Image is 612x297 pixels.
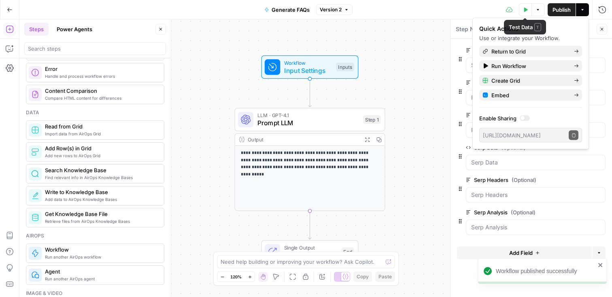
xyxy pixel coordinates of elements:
[471,191,600,199] input: Serp Headers
[45,276,157,282] span: Run another AirOps agent
[26,290,164,297] div: Image & video
[353,271,372,282] button: Copy
[308,79,311,107] g: Edge from start to step_1
[512,176,536,184] span: (Optional)
[342,248,354,256] div: End
[491,91,567,99] span: Embed
[511,208,535,216] span: (Optional)
[45,196,157,203] span: Add data to AirOps Knowledge Bases
[26,109,164,116] div: Data
[496,267,595,275] div: Workflow published successfully
[45,267,157,276] span: Agent
[284,66,332,75] span: Input Settings
[230,273,242,280] span: 120%
[471,94,600,102] input: Recommended Content Type
[471,158,600,167] input: Serp Data
[363,115,381,124] div: Step 1
[45,188,157,196] span: Write to Knowledge Base
[375,271,395,282] button: Paste
[491,62,567,70] span: Run Workflow
[45,130,157,137] span: Import data from AirOps Grid
[45,122,157,130] span: Read from Grid
[45,95,157,101] span: Compare HTML content for differences
[316,4,353,15] button: Version 2
[45,254,157,260] span: Run another AirOps workflow
[534,23,541,31] span: T
[479,114,582,122] label: Enable Sharing
[466,111,560,119] label: Rationale
[52,23,97,36] button: Power Agents
[471,223,600,231] input: Serp Analysis
[357,273,369,280] span: Copy
[45,152,157,159] span: Add new rows to AirOps Grid
[457,246,592,259] button: Add Field
[466,143,560,152] label: Serp Data
[45,73,157,79] span: Handle and process workflow errors
[466,79,560,87] label: Recommended Content Type
[598,262,603,268] button: close
[284,59,332,66] span: Workflow
[479,35,560,41] span: Use or integrate your Workflow.
[45,218,157,224] span: Retrieve files from AirOps Knowledge Bases
[45,65,157,73] span: Error
[45,144,157,152] span: Add Row(s) in Grid
[509,23,541,31] div: Test Data
[248,136,359,143] div: Output
[466,46,560,54] label: Service Page Topic
[45,87,157,95] span: Content Comparison
[235,240,385,264] div: Single OutputOutputEnd
[45,246,157,254] span: Workflow
[28,45,162,53] input: Search steps
[257,118,359,128] span: Prompt LLM
[466,208,560,216] label: Serp Analysis
[45,174,157,181] span: Find relevant info in AirOps Knowledge Bases
[257,111,359,119] span: LLM · GPT-4.1
[471,61,600,69] input: Service Page Topic
[259,3,314,16] button: Generate FAQs
[26,232,164,239] div: Airops
[509,249,533,257] span: Add Field
[284,250,338,260] span: Output
[466,176,560,184] label: Serp Headers
[308,211,311,239] g: Edge from step_1 to end
[336,63,354,72] div: Inputs
[548,3,576,16] button: Publish
[552,6,571,14] span: Publish
[491,47,567,56] span: Return to Grid
[320,6,342,13] span: Version 2
[272,6,310,14] span: Generate FAQs
[491,77,567,85] span: Create Grid
[284,244,338,251] span: Single Output
[378,273,392,280] span: Paste
[31,90,39,98] img: vrinnnclop0vshvmafd7ip1g7ohf
[479,25,582,33] div: Quick Actions
[24,23,49,36] button: Steps
[45,210,157,218] span: Get Knowledge Base File
[45,166,157,174] span: Search Knowledge Base
[471,126,600,134] input: Rationale
[235,56,385,79] div: WorkflowInput SettingsInputs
